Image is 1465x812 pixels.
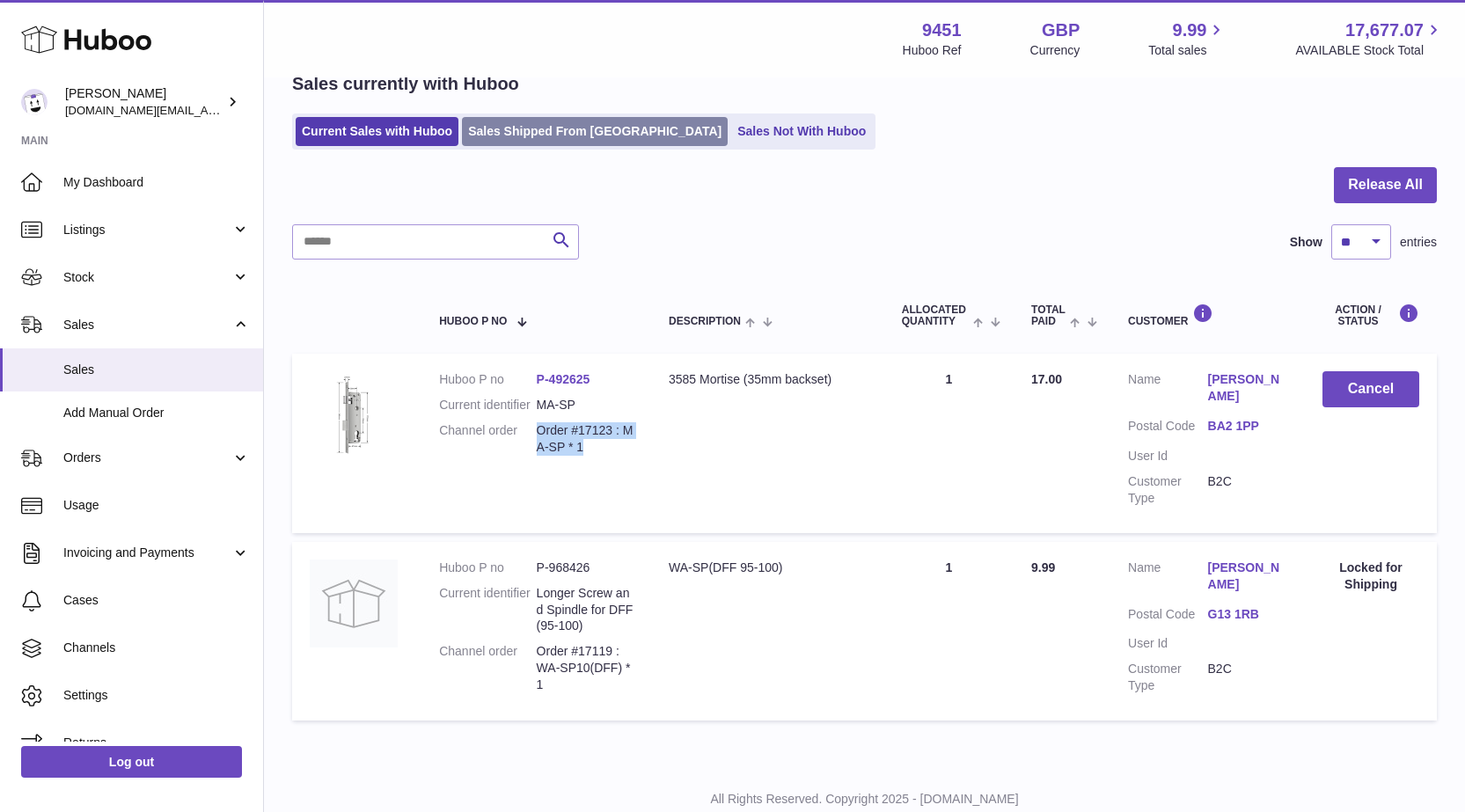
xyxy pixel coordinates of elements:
[537,372,590,386] a: P-492625
[1128,661,1208,694] dt: Customer Type
[1128,473,1208,507] dt: Customer Type
[278,791,1451,808] p: All Rights Reserved. Copyright 2025 - [DOMAIN_NAME]
[63,174,250,191] span: My Dashboard
[669,316,741,327] span: Description
[63,592,250,609] span: Cases
[63,640,250,656] span: Channels
[63,269,231,286] span: Stock
[1322,371,1419,407] button: Cancel
[63,317,231,333] span: Sales
[63,222,231,238] span: Listings
[462,117,728,146] a: Sales Shipped From [GEOGRAPHIC_DATA]
[1295,18,1444,59] a: 17,677.07 AVAILABLE Stock Total
[63,362,250,378] span: Sales
[903,42,962,59] div: Huboo Ref
[63,405,250,421] span: Add Manual Order
[731,117,872,146] a: Sales Not With Huboo
[63,687,250,704] span: Settings
[669,560,867,576] div: WA-SP(DFF 95-100)
[439,316,507,327] span: Huboo P no
[439,643,536,693] dt: Channel order
[1030,42,1080,59] div: Currency
[63,497,250,514] span: Usage
[1208,473,1288,507] dd: B2C
[1128,371,1208,409] dt: Name
[902,304,969,327] span: ALLOCATED Quantity
[1173,18,1207,42] span: 9.99
[1128,560,1208,597] dt: Name
[1031,372,1062,386] span: 17.00
[63,735,250,751] span: Returns
[439,560,536,576] dt: Huboo P no
[1031,304,1066,327] span: Total paid
[537,560,634,576] dd: P-968426
[1031,560,1055,574] span: 9.99
[439,397,536,413] dt: Current identifier
[1208,371,1288,405] a: [PERSON_NAME]
[439,371,536,388] dt: Huboo P no
[669,371,867,388] div: 3585 Mortise (35mm backset)
[439,585,536,635] dt: Current identifier
[310,560,398,647] img: no-photo.jpg
[1148,18,1227,59] a: 9.99 Total sales
[439,422,536,456] dt: Channel order
[1322,304,1419,327] div: Action / Status
[1042,18,1080,42] strong: GBP
[922,18,962,42] strong: 9451
[1128,606,1208,627] dt: Postal Code
[1128,635,1208,652] dt: User Id
[21,746,242,778] a: Log out
[884,542,1014,721] td: 1
[537,643,634,693] dd: Order #17119 : WA-SP10(DFF) * 1
[63,545,231,561] span: Invoicing and Payments
[1128,304,1287,327] div: Customer
[884,354,1014,532] td: 1
[1290,234,1322,251] label: Show
[1322,560,1419,593] div: Locked for Shipping
[1400,234,1437,251] span: entries
[296,117,458,146] a: Current Sales with Huboo
[21,89,48,115] img: amir.ch@gmail.com
[1128,448,1208,465] dt: User Id
[1208,606,1288,623] a: G13 1RB
[310,371,398,459] img: Lift-to-Lock-Mortise-featured-image.png
[1208,560,1288,593] a: [PERSON_NAME]
[1148,42,1227,59] span: Total sales
[292,72,519,96] h2: Sales currently with Huboo
[1295,42,1444,59] span: AVAILABLE Stock Total
[1345,18,1424,42] span: 17,677.07
[1334,167,1437,203] button: Release All
[1128,418,1208,439] dt: Postal Code
[65,103,350,117] span: [DOMAIN_NAME][EMAIL_ADDRESS][DOMAIN_NAME]
[63,450,231,466] span: Orders
[1208,661,1288,694] dd: B2C
[1208,418,1288,435] a: BA2 1PP
[537,422,634,456] dd: Order #17123 : MA-SP * 1
[537,585,634,635] dd: Longer Screw and Spindle for DFF(95-100)
[65,85,223,119] div: [PERSON_NAME]
[537,397,634,413] dd: MA-SP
